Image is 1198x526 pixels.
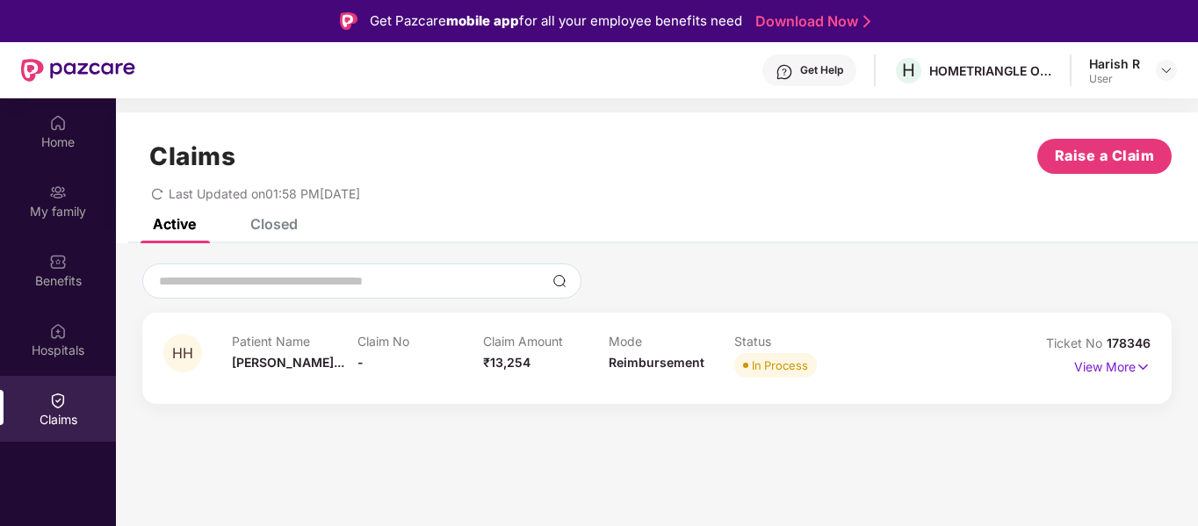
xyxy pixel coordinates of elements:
div: HOMETRIANGLE ONLINE SERVICES PRIVATE LIMITED [929,62,1052,79]
div: Active [153,215,196,233]
span: H [902,60,915,81]
div: Harish R [1089,55,1140,72]
span: Ticket No [1046,335,1107,350]
span: - [357,355,364,370]
span: Reimbursement [609,355,704,370]
span: [PERSON_NAME]... [232,355,344,370]
img: svg+xml;base64,PHN2ZyB4bWxucz0iaHR0cDovL3d3dy53My5vcmcvMjAwMC9zdmciIHdpZHRoPSIxNyIgaGVpZ2h0PSIxNy... [1136,357,1151,377]
p: Patient Name [232,334,357,349]
img: svg+xml;base64,PHN2ZyBpZD0iQ2xhaW0iIHhtbG5zPSJodHRwOi8vd3d3LnczLm9yZy8yMDAwL3N2ZyIgd2lkdGg9IjIwIi... [49,392,67,409]
span: 178346 [1107,335,1151,350]
img: svg+xml;base64,PHN2ZyBpZD0iSG9tZSIgeG1sbnM9Imh0dHA6Ly93d3cudzMub3JnLzIwMDAvc3ZnIiB3aWR0aD0iMjAiIG... [49,114,67,132]
img: svg+xml;base64,PHN2ZyBpZD0iU2VhcmNoLTMyeDMyIiB4bWxucz0iaHR0cDovL3d3dy53My5vcmcvMjAwMC9zdmciIHdpZH... [552,274,567,288]
span: HH [172,346,193,361]
div: Get Help [800,63,843,77]
span: redo [151,186,163,201]
a: Download Now [755,12,865,31]
p: View More [1074,353,1151,377]
img: svg+xml;base64,PHN2ZyBpZD0iSGVscC0zMngzMiIgeG1sbnM9Imh0dHA6Ly93d3cudzMub3JnLzIwMDAvc3ZnIiB3aWR0aD... [776,63,793,81]
img: svg+xml;base64,PHN2ZyBpZD0iSG9zcGl0YWxzIiB4bWxucz0iaHR0cDovL3d3dy53My5vcmcvMjAwMC9zdmciIHdpZHRoPS... [49,322,67,340]
img: svg+xml;base64,PHN2ZyB3aWR0aD0iMjAiIGhlaWdodD0iMjAiIHZpZXdCb3g9IjAgMCAyMCAyMCIgZmlsbD0ibm9uZSIgeG... [49,184,67,201]
span: ₹13,254 [483,355,530,370]
strong: mobile app [446,12,519,29]
img: svg+xml;base64,PHN2ZyBpZD0iQmVuZWZpdHMiIHhtbG5zPSJodHRwOi8vd3d3LnczLm9yZy8yMDAwL3N2ZyIgd2lkdGg9Ij... [49,253,67,270]
button: Raise a Claim [1037,139,1172,174]
h1: Claims [149,141,235,171]
p: Mode [609,334,734,349]
p: Claim Amount [483,334,609,349]
span: Last Updated on 01:58 PM[DATE] [169,186,360,201]
img: New Pazcare Logo [21,59,135,82]
img: Stroke [863,12,870,31]
div: In Process [752,357,808,374]
img: svg+xml;base64,PHN2ZyBpZD0iRHJvcGRvd24tMzJ4MzIiIHhtbG5zPSJodHRwOi8vd3d3LnczLm9yZy8yMDAwL3N2ZyIgd2... [1159,63,1173,77]
p: Status [734,334,860,349]
img: Logo [340,12,357,30]
span: Raise a Claim [1055,145,1155,167]
div: Closed [250,215,298,233]
div: Get Pazcare for all your employee benefits need [370,11,742,32]
div: User [1089,72,1140,86]
p: Claim No [357,334,483,349]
